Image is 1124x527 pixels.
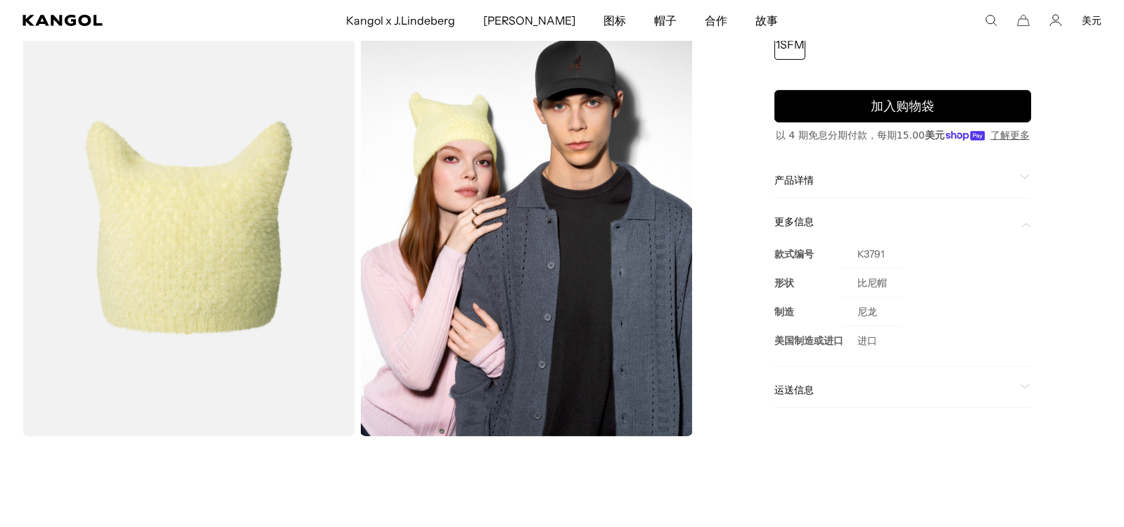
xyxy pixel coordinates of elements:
[346,13,456,27] font: Kangol x J.Lindeberg
[857,306,877,319] font: 尼龙
[871,99,934,114] font: 加入购物袋
[705,13,727,27] font: 合作
[1017,14,1030,27] button: 大车
[776,37,804,51] font: 1SFM
[774,215,814,228] font: 更多信息
[603,13,626,27] font: 图标
[774,174,814,186] font: 产品详情
[774,277,794,290] font: 形状
[985,14,997,27] summary: 点击此处搜索
[774,383,814,396] font: 运送信息
[857,277,887,290] font: 比尼帽
[1082,14,1101,27] button: 美元
[774,335,843,348] font: 美国制造或进口
[1049,14,1062,27] a: 帐户
[857,248,884,260] font: K3791
[857,335,877,348] font: 进口
[23,15,229,26] a: 坎戈尔
[23,20,355,436] img: 彩色黄油雪纺
[774,306,794,319] font: 制造
[483,13,575,27] font: [PERSON_NAME]
[755,13,778,27] font: 故事
[774,248,814,261] font: 款式编号
[774,90,1031,122] button: 加入购物袋
[360,20,692,436] img: 黄油雪纺
[654,13,677,27] font: 帽子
